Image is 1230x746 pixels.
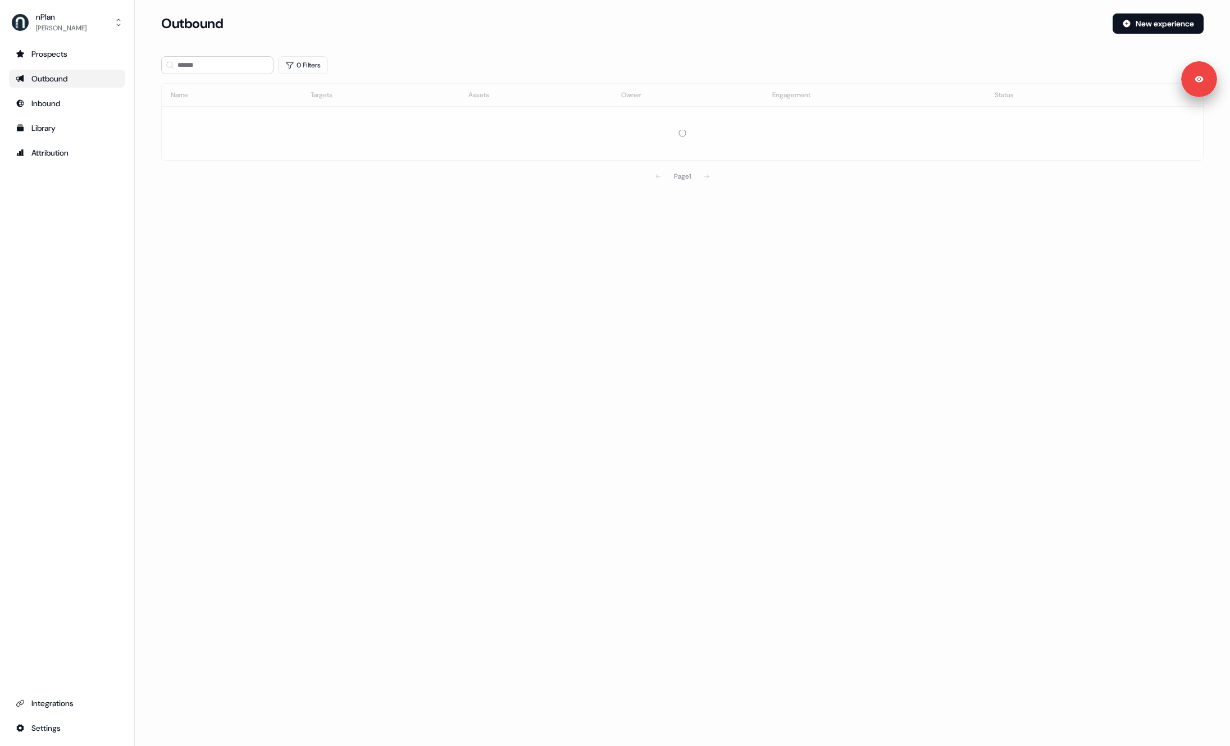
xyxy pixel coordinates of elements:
div: Outbound [16,73,119,84]
div: Settings [16,722,119,734]
a: Go to Inbound [9,94,125,112]
div: Prospects [16,48,119,60]
a: Go to integrations [9,719,125,737]
div: Attribution [16,147,119,158]
h3: Outbound [161,15,223,32]
button: New experience [1113,13,1204,34]
div: nPlan [36,11,86,22]
div: [PERSON_NAME] [36,22,86,34]
a: Go to integrations [9,694,125,712]
a: Go to prospects [9,45,125,63]
a: Go to attribution [9,144,125,162]
button: nPlan[PERSON_NAME] [9,9,125,36]
a: Go to outbound experience [9,70,125,88]
div: Inbound [16,98,119,109]
div: Library [16,122,119,134]
a: Go to templates [9,119,125,137]
button: 0 Filters [278,56,328,74]
div: Integrations [16,698,119,709]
